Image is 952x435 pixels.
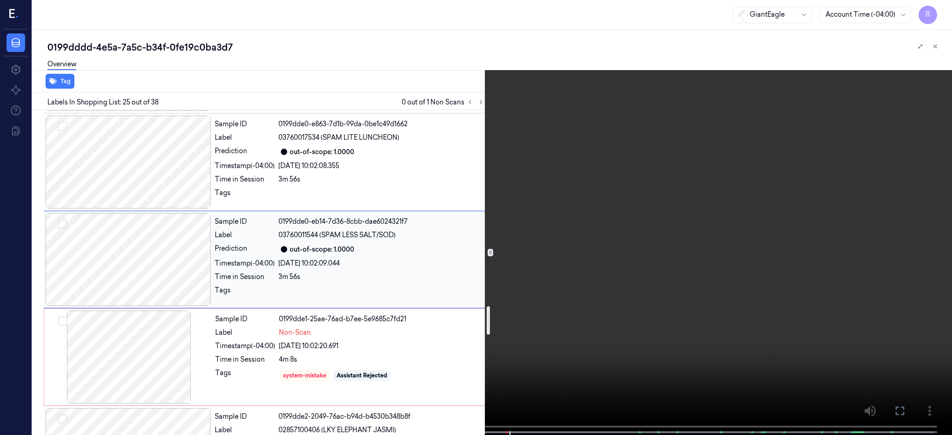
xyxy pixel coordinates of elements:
[215,217,275,227] div: Sample ID
[215,272,275,282] div: Time in Session
[215,146,275,157] div: Prediction
[215,230,275,240] div: Label
[215,368,275,383] div: Tags
[215,425,275,435] div: Label
[58,122,67,131] button: Select row
[278,133,399,143] span: 03760017534 (SPAM LITE LUNCHEON)
[215,314,275,324] div: Sample ID
[279,341,484,351] div: [DATE] 10:02:20.691
[215,259,275,268] div: Timestamp (-04:00)
[58,317,67,326] button: Select row
[215,133,275,143] div: Label
[215,328,275,338] div: Label
[215,412,275,422] div: Sample ID
[279,328,311,338] span: Non-Scan
[919,6,937,24] button: R
[215,244,275,255] div: Prediction
[58,414,67,423] button: Select row
[47,59,76,70] a: Overview
[215,188,275,203] div: Tags
[278,119,485,129] div: 0199dde0-e863-7d1b-99da-0be1c49d1662
[278,412,485,422] div: 0199dde2-2049-76ac-b94d-b4530b348b8f
[215,161,275,171] div: Timestamp (-04:00)
[47,41,945,54] div: 0199dddd-4e5a-7a5c-b34f-0fe19c0ba3d7
[283,371,326,380] div: system-mistake
[279,355,484,364] div: 4m 8s
[290,147,354,157] div: out-of-scope: 1.0000
[47,97,159,107] span: Labels In Shopping List: 25 out of 38
[278,175,485,184] div: 3m 56s
[278,272,485,282] div: 3m 56s
[278,259,485,268] div: [DATE] 10:02:09.044
[290,245,354,254] div: out-of-scope: 1.0000
[278,161,485,171] div: [DATE] 10:02:08.355
[402,97,487,108] span: 0 out of 1 Non Scans
[58,219,67,228] button: Select row
[278,217,485,227] div: 0199dde0-eb14-7d36-8cbb-dae6024321f7
[215,355,275,364] div: Time in Session
[278,230,396,240] span: 03760011544 (SPAM LESS SALT/SOD)
[215,286,275,300] div: Tags
[215,175,275,184] div: Time in Session
[278,425,396,435] span: 02857100406 (LKY ELEPHANT JASMI)
[337,371,387,380] div: Assistant Rejected
[215,341,275,351] div: Timestamp (-04:00)
[279,314,484,324] div: 0199dde1-25ae-76ad-b7ee-5e9685c7fd21
[46,74,74,89] button: Tag
[215,119,275,129] div: Sample ID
